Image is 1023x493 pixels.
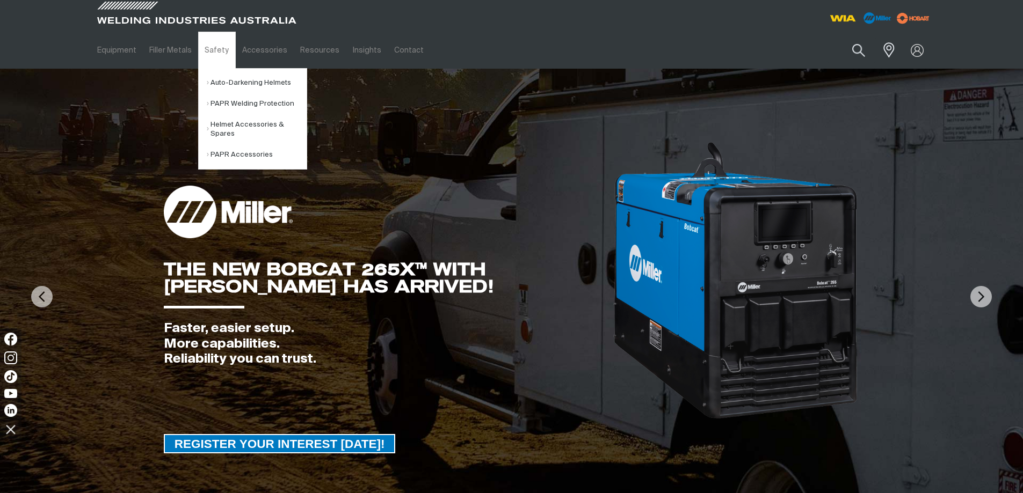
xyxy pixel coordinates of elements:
a: Safety [198,32,235,69]
img: TikTok [4,370,17,383]
img: PrevArrow [31,286,53,307]
input: Product name or item number... [826,38,876,63]
div: THE NEW BOBCAT 265X™ WITH [PERSON_NAME] HAS ARRIVED! [164,261,612,295]
a: REGISTER YOUR INTEREST TODAY! [164,434,396,453]
img: NextArrow [970,286,992,307]
img: miller [894,10,933,26]
span: REGISTER YOUR INTEREST [DATE]! [165,434,395,453]
img: hide socials [2,420,20,438]
div: Faster, easier setup. More capabilities. Reliability you can trust. [164,321,612,367]
img: LinkedIn [4,404,17,417]
img: YouTube [4,389,17,398]
a: PAPR Accessories [207,144,307,165]
a: Insights [346,32,387,69]
ul: Safety Submenu [198,68,307,170]
a: Filler Metals [143,32,198,69]
nav: Main [91,32,722,69]
img: Instagram [4,351,17,364]
a: PAPR Welding Protection [207,93,307,114]
a: Helmet Accessories & Spares [207,114,307,144]
a: Resources [294,32,346,69]
a: Equipment [91,32,143,69]
a: Accessories [236,32,294,69]
a: Contact [388,32,430,69]
button: Search products [840,38,877,63]
a: Auto-Darkening Helmets [207,72,307,93]
img: Facebook [4,333,17,345]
